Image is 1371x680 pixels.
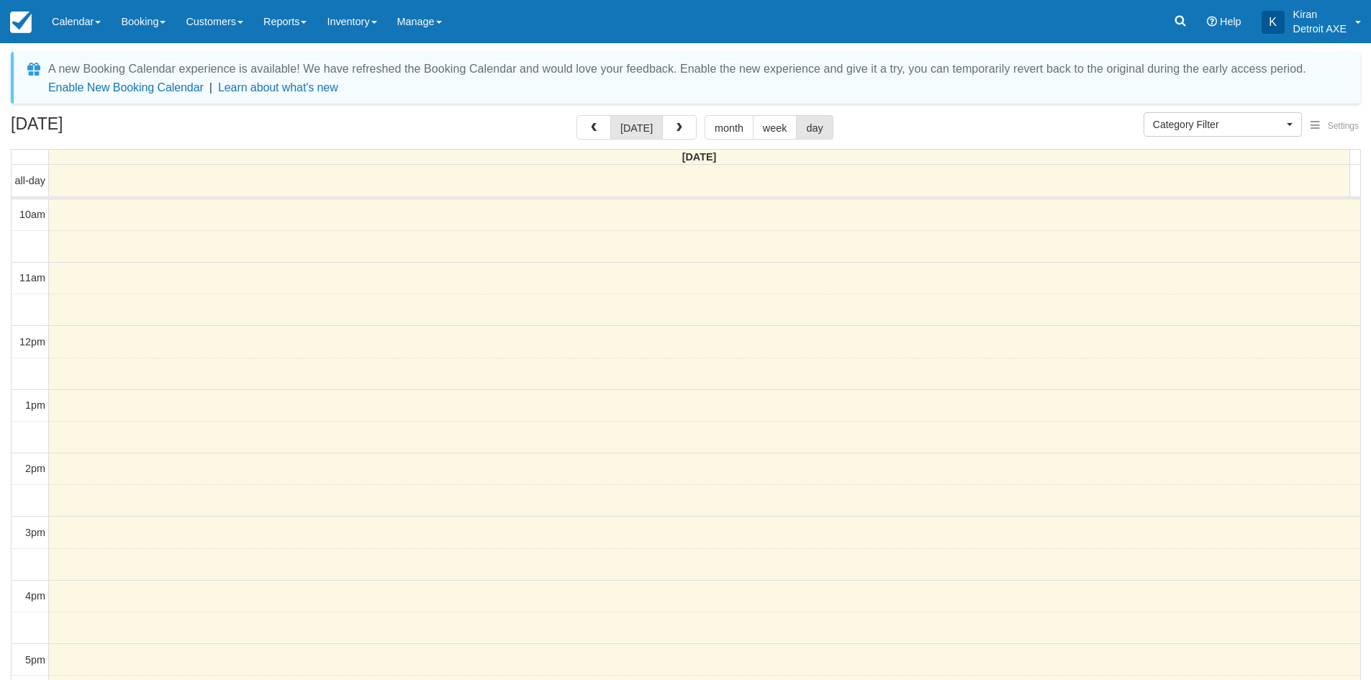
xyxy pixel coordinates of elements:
a: Learn about what's new [218,81,338,94]
i: Help [1207,17,1217,27]
img: checkfront-main-nav-mini-logo.png [10,12,32,33]
div: A new Booking Calendar experience is available! We have refreshed the Booking Calendar and would ... [48,60,1306,78]
span: all-day [15,175,45,186]
button: month [705,115,754,140]
button: [DATE] [610,115,663,140]
span: 10am [19,209,45,220]
div: K [1262,11,1285,34]
span: Help [1220,16,1241,27]
span: 5pm [25,654,45,666]
button: Category Filter [1144,112,1302,137]
span: 12pm [19,336,45,348]
span: Settings [1328,121,1359,131]
span: 1pm [25,399,45,411]
span: [DATE] [682,151,717,163]
span: Category Filter [1153,117,1283,132]
button: Settings [1302,116,1367,137]
button: week [753,115,797,140]
span: 4pm [25,590,45,602]
button: Enable New Booking Calendar [48,81,204,95]
h2: [DATE] [11,115,193,142]
button: day [796,115,833,140]
span: | [209,81,212,94]
p: Kiran [1293,7,1347,22]
span: 11am [19,272,45,284]
span: 3pm [25,527,45,538]
span: 2pm [25,463,45,474]
p: Detroit AXE [1293,22,1347,36]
